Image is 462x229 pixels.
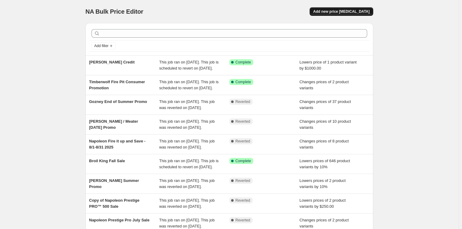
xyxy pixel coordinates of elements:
[235,60,251,65] span: Complete
[235,198,250,203] span: Reverted
[89,178,139,189] span: [PERSON_NAME] Summer Promo
[159,60,219,70] span: This job ran on [DATE]. This job is scheduled to revert on [DATE].
[159,178,215,189] span: This job ran on [DATE]. This job was reverted on [DATE].
[300,60,357,70] span: Lowers price of 1 product variant by $1000.00
[89,139,145,149] span: Napoleon Fire it up and Save - 8/1-8/31 2025
[159,198,215,209] span: This job ran on [DATE]. This job was reverted on [DATE].
[89,218,149,222] span: Napoleon Prestige Pro July Sale
[85,8,143,15] span: NA Bulk Price Editor
[300,119,351,130] span: Changes prices of 10 product variants
[159,80,219,90] span: This job ran on [DATE]. This job is scheduled to revert on [DATE].
[94,43,108,48] span: Add filter
[235,178,250,183] span: Reverted
[159,139,215,149] span: This job ran on [DATE]. This job was reverted on [DATE].
[300,218,349,228] span: Changes prices of 2 product variants
[89,119,138,130] span: [PERSON_NAME] / Meater [DATE] Promo
[310,7,373,16] button: Add new price [MEDICAL_DATA]
[235,119,250,124] span: Reverted
[89,198,139,209] span: Copy of Napoleon Prestige PRO™ 500 Sale
[235,80,251,84] span: Complete
[235,99,250,104] span: Reverted
[89,99,147,104] span: Gozney End of Summer Promo
[89,80,145,90] span: Timberwolf Fire Pit Consumer Promotion
[91,42,116,50] button: Add filter
[300,159,350,169] span: Lowers prices of 646 product variants by 10%
[159,159,219,169] span: This job ran on [DATE]. This job is scheduled to revert on [DATE].
[313,9,370,14] span: Add new price [MEDICAL_DATA]
[159,99,215,110] span: This job ran on [DATE]. This job was reverted on [DATE].
[300,80,349,90] span: Changes prices of 2 product variants
[235,159,251,163] span: Complete
[300,139,349,149] span: Changes prices of 8 product variants
[159,218,215,228] span: This job ran on [DATE]. This job was reverted on [DATE].
[235,218,250,223] span: Reverted
[159,119,215,130] span: This job ran on [DATE]. This job was reverted on [DATE].
[89,60,135,64] span: [PERSON_NAME] Credit
[300,99,351,110] span: Changes prices of 37 product variants
[235,139,250,144] span: Reverted
[89,159,125,163] span: Broil King Fall Sale
[300,178,346,189] span: Lowers prices of 2 product variants by 10%
[300,198,346,209] span: Lowers prices of 2 product variants by $250.00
